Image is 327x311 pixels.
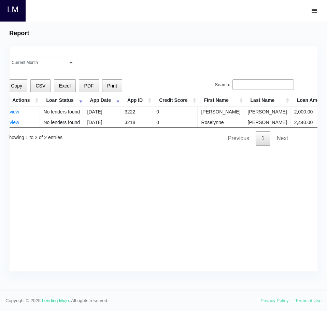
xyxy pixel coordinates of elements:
th: App Date: activate to sort column ascending [84,94,121,106]
button: Print [102,79,122,93]
span: Copy [11,83,22,89]
div: Showing 1 to 2 of 2 entries [6,130,62,141]
button: CSV [30,79,51,93]
td: [PERSON_NAME] [198,106,244,117]
th: First Name: activate to sort column ascending [198,94,244,106]
th: Loan Status: activate to sort column ascending [40,94,84,106]
span: CSV [35,83,45,89]
a: view [10,109,19,114]
a: 1 [256,131,270,146]
button: Copy [6,79,27,93]
td: [PERSON_NAME] [244,117,291,127]
a: Next [271,131,294,146]
a: Previous [222,131,255,146]
label: Search: [215,79,294,90]
a: Lending Mojo [42,298,69,303]
td: 0 [153,117,198,127]
th: Credit Score: activate to sort column ascending [153,94,198,106]
td: [DATE] [84,117,121,127]
h4: Report [9,30,29,37]
td: No lenders found [40,117,84,127]
th: Actions: activate to sort column ascending [6,94,40,106]
a: view [10,120,19,125]
td: Roselynne [198,117,244,127]
button: Excel [54,79,76,93]
button: PDF [79,79,99,93]
span: PDF [84,83,94,89]
td: 3218 [121,117,153,127]
td: No lenders found [40,106,84,117]
td: [DATE] [84,106,121,117]
th: Last Name: activate to sort column ascending [244,94,291,106]
input: Search: [232,79,294,90]
a: Terms of Use [295,298,322,303]
a: Privacy Policy [261,298,289,303]
span: Print [107,83,117,89]
th: App ID: activate to sort column ascending [121,94,153,106]
td: 0 [153,106,198,117]
td: 3222 [121,106,153,117]
td: [PERSON_NAME] [244,106,291,117]
span: Excel [59,83,71,89]
span: Copyright © 2025. . All rights reserved. [5,297,261,304]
